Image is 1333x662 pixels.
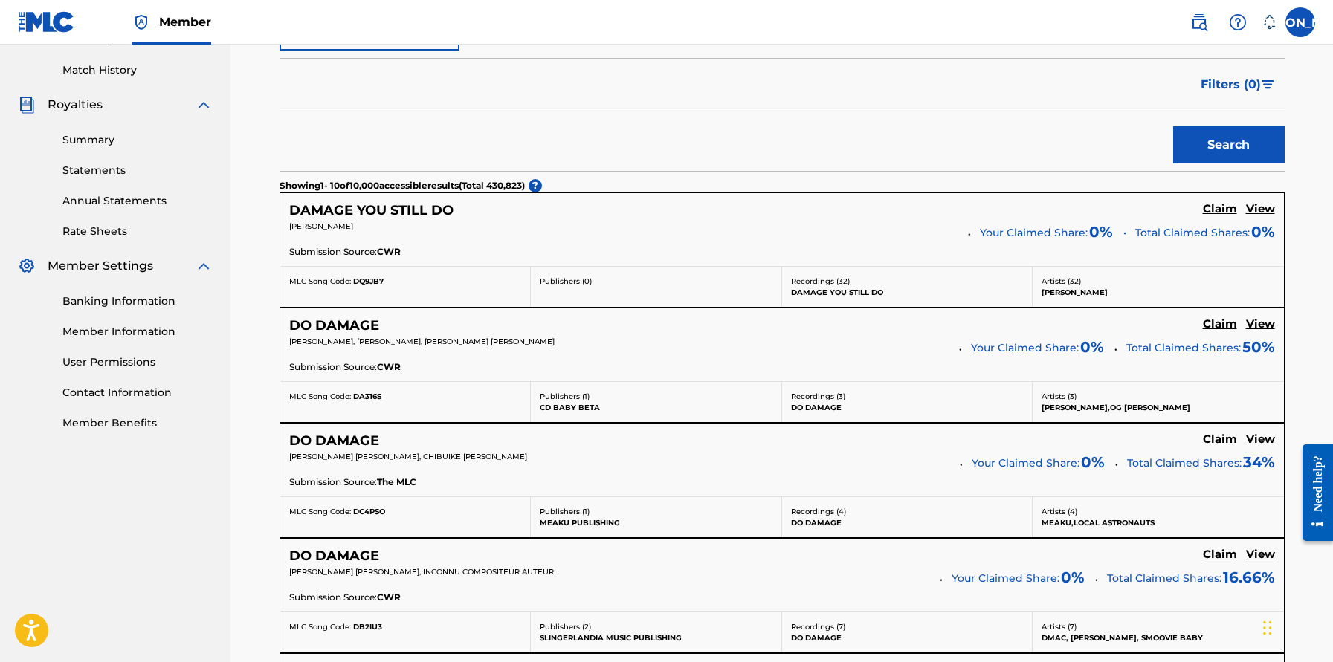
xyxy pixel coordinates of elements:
span: 0 % [1089,221,1113,243]
span: Total Claimed Shares: [1135,225,1250,241]
h5: View [1246,548,1275,562]
span: MLC Song Code: [289,392,351,401]
img: search [1190,13,1208,31]
a: View [1246,202,1275,218]
p: [PERSON_NAME] [1042,287,1275,298]
span: [PERSON_NAME] [PERSON_NAME], CHIBUIKE [PERSON_NAME] [289,452,527,461]
span: DB2IU3 [353,622,382,632]
span: Royalties [48,96,103,114]
h5: Claim [1203,202,1237,216]
span: CWR [377,360,401,374]
span: Filters ( 0 ) [1201,76,1261,94]
p: Publishers ( 1 ) [540,506,772,517]
iframe: Chat Widget [1259,591,1333,662]
iframe: Resource Center [1291,431,1333,554]
a: Rate Sheets [62,224,213,239]
h5: DO DAMAGE [289,317,379,334]
img: Top Rightsholder [132,13,150,31]
p: CD BABY BETA [540,402,772,413]
h5: DO DAMAGE [289,432,379,450]
div: User Menu [1285,7,1315,37]
span: ? [529,179,542,192]
a: Member Information [62,324,213,340]
span: DQ9JB7 [353,276,384,286]
span: CWR [377,245,401,259]
p: Recordings ( 7 ) [791,621,1024,632]
a: User Permissions [62,354,213,370]
p: Artists ( 32 ) [1042,276,1275,287]
span: Submission Source: [289,245,377,259]
p: Recordings ( 4 ) [791,506,1024,517]
a: View [1246,317,1275,334]
h5: DO DAMAGE [289,548,379,565]
button: Filters (0) [1192,66,1285,103]
a: Member Benefits [62,415,213,431]
span: Your Claimed Share: [971,340,1079,356]
img: expand [195,96,213,114]
p: Artists ( 4 ) [1042,506,1275,517]
span: Your Claimed Share: [980,225,1088,241]
h5: View [1246,432,1275,447]
span: Submission Source: [289,476,377,489]
span: Member [159,13,211,30]
p: DO DAMAGE [791,632,1024,643]
p: Artists ( 7 ) [1042,621,1275,632]
span: 16.66 % [1223,566,1275,588]
p: DO DAMAGE [791,517,1024,528]
div: Drag [1263,606,1272,650]
p: MEAKU PUBLISHING [540,517,772,528]
span: Your Claimed Share: [972,455,1079,471]
span: [PERSON_NAME], [PERSON_NAME], [PERSON_NAME] [PERSON_NAME] [289,337,555,346]
span: MLC Song Code: [289,276,351,286]
img: Royalties [18,96,36,114]
p: SLINGERLANDIA MUSIC PUBLISHING [540,632,772,643]
a: Banking Information [62,293,213,309]
span: 0 % [1061,566,1085,588]
h5: View [1246,202,1275,216]
h5: View [1246,317,1275,331]
img: filter [1262,80,1274,89]
span: 50 % [1242,336,1275,358]
span: [PERSON_NAME] [289,221,353,231]
p: DMAC, [PERSON_NAME], SMOOVIE BABY [1042,632,1275,643]
span: DA316S [353,392,381,401]
p: DAMAGE YOU STILL DO [791,287,1024,298]
span: MLC Song Code: [289,622,351,632]
button: Search [1173,126,1285,163]
p: Recordings ( 3 ) [791,391,1024,402]
p: MEAKU,LOCAL ASTRONAUTS [1042,517,1275,528]
span: [PERSON_NAME] [PERSON_NAME], INCONNU COMPOSITEUR AUTEUR [289,567,554,577]
span: 34 % [1243,451,1275,473]
span: DC4PSO [353,507,385,516]
img: help [1229,13,1247,31]
h5: Claim [1203,432,1237,447]
a: Contact Information [62,385,213,400]
span: 0 % [1080,336,1104,358]
a: Statements [62,163,213,178]
p: Publishers ( 2 ) [540,621,772,632]
a: View [1246,548,1275,564]
span: CWR [377,591,401,604]
span: Total Claimed Shares: [1107,571,1221,585]
span: Member Settings [48,257,153,275]
span: The MLC [377,476,416,489]
p: Showing 1 - 10 of 10,000 accessible results (Total 430,823 ) [280,179,525,192]
a: Summary [62,132,213,148]
span: Total Claimed Shares: [1127,456,1242,470]
p: Publishers ( 1 ) [540,391,772,402]
p: Publishers ( 0 ) [540,276,772,287]
span: Submission Source: [289,591,377,604]
p: Recordings ( 32 ) [791,276,1024,287]
a: Match History [62,62,213,78]
img: Member Settings [18,257,36,275]
p: DO DAMAGE [791,402,1024,413]
a: View [1246,432,1275,449]
span: MLC Song Code: [289,507,351,516]
p: Artists ( 3 ) [1042,391,1275,402]
p: [PERSON_NAME],OG [PERSON_NAME] [1042,402,1275,413]
img: expand [195,257,213,275]
div: Help [1223,7,1253,37]
span: 0% [1251,221,1275,243]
